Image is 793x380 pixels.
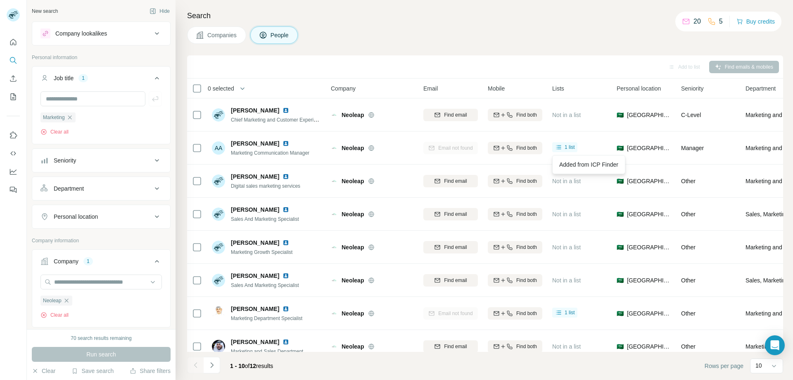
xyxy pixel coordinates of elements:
span: [GEOGRAPHIC_DATA] [627,111,671,119]
div: Company [54,257,78,265]
button: Buy credits [736,16,775,27]
img: LinkedIn logo [283,140,289,147]
span: Neoleap [43,297,62,304]
span: Marketing and Sales Department [231,349,303,354]
button: Find both [488,274,542,287]
span: Digital sales marketing services [231,183,300,189]
h4: Search [187,10,783,22]
span: Neoleap [342,243,364,251]
span: Neoleap [342,309,364,318]
span: Sales And Marketing Specialist [231,282,299,288]
span: 0 selected [208,84,234,93]
span: Neoleap [342,342,364,351]
span: [GEOGRAPHIC_DATA] [627,177,671,185]
button: My lists [7,89,20,104]
img: Logo of Neoleap [331,244,337,251]
img: Logo of Neoleap [331,178,337,184]
span: [PERSON_NAME] [231,206,279,214]
img: Logo of Neoleap [331,112,337,118]
img: Avatar [212,241,225,254]
button: Enrich CSV [7,71,20,86]
span: Not in a list [552,178,581,184]
span: Chief Marketing and Customer Experience Officer [231,116,340,123]
button: Find both [488,208,542,220]
img: LinkedIn logo [283,239,289,246]
img: LinkedIn logo [283,173,289,180]
span: Mobile [488,84,505,93]
button: Seniority [32,151,170,170]
span: Other [681,178,696,184]
span: 1 list [565,143,575,151]
span: Find both [516,244,537,251]
span: Email [423,84,438,93]
span: [GEOGRAPHIC_DATA] [627,144,671,152]
img: Logo of Neoleap [331,277,337,284]
span: Find email [444,244,467,251]
div: Department [54,184,84,193]
span: Sales And Marketing Specialist [231,216,299,222]
button: Clear [32,367,55,375]
img: Avatar [212,108,225,122]
span: Neoleap [342,177,364,185]
div: 70 search results remaining [71,335,131,342]
img: Logo of Neoleap [331,310,337,317]
span: Neoleap [342,210,364,218]
button: Use Surfe API [7,146,20,161]
span: Lists [552,84,564,93]
img: LinkedIn logo [283,107,289,114]
span: Find email [444,343,467,350]
div: AA [212,141,225,155]
span: Find email [444,111,467,119]
span: [PERSON_NAME] [231,338,279,346]
span: Find both [516,343,537,350]
button: Department [32,179,170,198]
p: Personal information [32,54,171,61]
button: Hide [144,5,176,17]
button: Find both [488,241,542,253]
button: Company lookalikes [32,24,170,43]
span: Other [681,343,696,350]
p: 5 [719,17,723,26]
p: 20 [693,17,701,26]
img: Avatar [212,307,225,320]
span: Not in a list [552,277,581,284]
span: Find both [516,277,537,284]
span: Find both [516,310,537,317]
div: 1 [78,74,88,82]
span: Rows per page [705,362,743,370]
span: Neoleap [342,276,364,284]
span: 🇸🇦 [617,342,624,351]
img: Logo of Neoleap [331,211,337,217]
button: Company1 [32,251,170,275]
button: Save search [71,367,114,375]
span: Other [681,310,696,317]
span: [GEOGRAPHIC_DATA] [627,243,671,251]
img: Logo of Neoleap [331,343,337,350]
button: Find email [423,109,478,121]
span: [PERSON_NAME] [231,305,279,313]
button: Search [7,53,20,68]
span: Department [746,84,776,93]
span: 1 - 10 [230,363,245,369]
img: LinkedIn logo [283,306,289,312]
button: Find email [423,208,478,220]
span: Find both [516,111,537,119]
span: Find both [516,210,537,218]
span: 🇸🇦 [617,144,624,152]
span: 🇸🇦 [617,210,624,218]
span: [PERSON_NAME] [231,272,279,280]
span: [PERSON_NAME] [231,106,279,115]
span: 12 [250,363,256,369]
span: [PERSON_NAME] [231,172,279,181]
span: Company [331,84,356,93]
span: Find email [444,177,467,185]
span: of [245,363,250,369]
span: Neoleap [342,111,364,119]
button: Find email [423,340,478,353]
span: Find email [444,210,467,218]
span: 1 list [565,309,575,316]
span: Other [681,211,696,217]
span: results [230,363,273,369]
span: Find both [516,177,537,185]
button: Use Surfe on LinkedIn [7,128,20,143]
